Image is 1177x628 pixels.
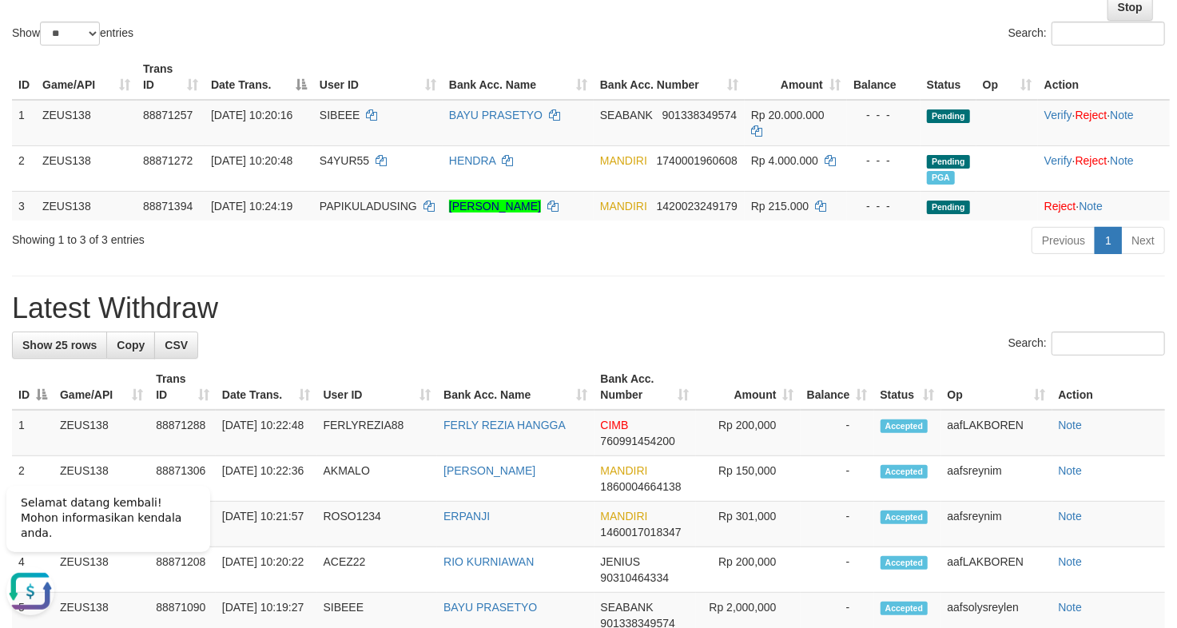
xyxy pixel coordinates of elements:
[117,339,145,352] span: Copy
[317,456,438,502] td: AKMALO
[874,364,941,410] th: Status: activate to sort column ascending
[449,200,541,213] a: [PERSON_NAME]
[751,154,818,167] span: Rp 4.000.000
[320,200,417,213] span: PAPIKULADUSING
[696,502,801,547] td: Rp 301,000
[594,54,745,100] th: Bank Acc. Number: activate to sort column ascending
[12,456,54,502] td: 2
[216,502,317,547] td: [DATE] 10:21:57
[12,54,36,100] th: ID
[696,410,801,456] td: Rp 200,000
[449,154,495,167] a: HENDRA
[165,339,188,352] span: CSV
[449,109,543,121] a: BAYU PRASETYO
[1059,555,1083,568] a: Note
[801,410,874,456] td: -
[40,22,100,46] select: Showentries
[1052,22,1165,46] input: Search:
[12,332,107,359] a: Show 25 rows
[12,225,479,248] div: Showing 1 to 3 of 3 entries
[211,200,292,213] span: [DATE] 10:24:19
[601,601,654,614] span: SEABANK
[149,364,216,410] th: Trans ID: activate to sort column ascending
[657,154,738,167] span: Copy 1740001960608 to clipboard
[143,200,193,213] span: 88871394
[54,364,149,410] th: Game/API: activate to sort column ascending
[921,54,976,100] th: Status
[1038,100,1170,146] td: · ·
[317,547,438,593] td: ACEZ22
[12,145,36,191] td: 2
[853,198,914,214] div: - - -
[927,155,970,169] span: Pending
[12,22,133,46] label: Show entries
[941,410,1052,456] td: aafLAKBOREN
[36,191,137,221] td: ZEUS138
[1059,464,1083,477] a: Note
[1044,200,1076,213] a: Reject
[601,555,641,568] span: JENIUS
[847,54,921,100] th: Balance
[1032,227,1095,254] a: Previous
[601,464,648,477] span: MANDIRI
[22,339,97,352] span: Show 25 rows
[1095,227,1122,254] a: 1
[1038,191,1170,221] td: ·
[1076,109,1107,121] a: Reject
[143,154,193,167] span: 88871272
[976,54,1038,100] th: Op: activate to sort column ascending
[106,332,155,359] a: Copy
[881,465,928,479] span: Accepted
[149,410,216,456] td: 88871288
[36,100,137,146] td: ZEUS138
[594,364,696,410] th: Bank Acc. Number: activate to sort column ascending
[662,109,737,121] span: Copy 901338349574 to clipboard
[941,502,1052,547] td: aafsreynim
[941,456,1052,502] td: aafsreynim
[853,153,914,169] div: - - -
[1121,227,1165,254] a: Next
[137,54,205,100] th: Trans ID: activate to sort column ascending
[601,571,670,584] span: Copy 90310464334 to clipboard
[437,364,594,410] th: Bank Acc. Name: activate to sort column ascending
[443,555,534,568] a: RIO KURNIAWAN
[1044,154,1072,167] a: Verify
[154,332,198,359] a: CSV
[1059,510,1083,523] a: Note
[927,171,955,185] span: Marked by aafsolysreylen
[216,364,317,410] th: Date Trans.: activate to sort column ascending
[443,54,594,100] th: Bank Acc. Name: activate to sort column ascending
[54,410,149,456] td: ZEUS138
[881,556,928,570] span: Accepted
[1079,200,1103,213] a: Note
[313,54,443,100] th: User ID: activate to sort column ascending
[927,201,970,214] span: Pending
[443,419,566,431] a: FERLY REZIA HANGGA
[941,547,1052,593] td: aafLAKBOREN
[696,456,801,502] td: Rp 150,000
[601,435,675,447] span: Copy 760991454200 to clipboard
[1076,154,1107,167] a: Reject
[443,510,490,523] a: ERPANJI
[216,410,317,456] td: [DATE] 10:22:48
[6,96,54,144] button: Open LiveChat chat widget
[657,200,738,213] span: Copy 1420023249179 to clipboard
[600,200,647,213] span: MANDIRI
[12,364,54,410] th: ID: activate to sort column descending
[881,511,928,524] span: Accepted
[696,364,801,410] th: Amount: activate to sort column ascending
[1044,109,1072,121] a: Verify
[205,54,313,100] th: Date Trans.: activate to sort column descending
[927,109,970,123] span: Pending
[1052,332,1165,356] input: Search:
[12,100,36,146] td: 1
[12,292,1165,324] h1: Latest Withdraw
[149,456,216,502] td: 88871306
[600,109,653,121] span: SEABANK
[317,410,438,456] td: FERLYREZIA88
[12,191,36,221] td: 3
[317,502,438,547] td: ROSO1234
[801,456,874,502] td: -
[745,54,847,100] th: Amount: activate to sort column ascending
[881,602,928,615] span: Accepted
